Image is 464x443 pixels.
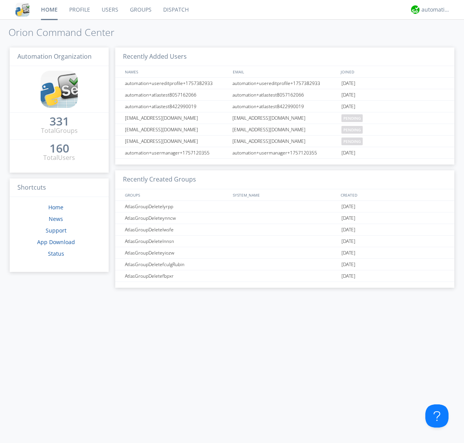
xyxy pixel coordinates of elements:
[46,227,67,234] a: Support
[17,52,92,61] span: Automation Organization
[230,147,339,158] div: automation+usermanager+1757120355
[425,404,449,428] iframe: Toggle Customer Support
[341,247,355,259] span: [DATE]
[115,224,454,236] a: AtlasGroupDeletelwsfe[DATE]
[123,270,230,282] div: AtlasGroupDeletefbpxr
[115,170,454,189] h3: Recently Created Groups
[49,117,69,126] a: 331
[123,124,230,135] div: [EMAIL_ADDRESS][DOMAIN_NAME]
[123,66,229,77] div: NAMES
[115,201,454,212] a: AtlasGroupDeletelyrpp[DATE]
[115,124,454,136] a: [EMAIL_ADDRESS][DOMAIN_NAME][EMAIL_ADDRESS][DOMAIN_NAME]pending
[123,101,230,112] div: automation+atlastest8422990019
[231,66,339,77] div: EMAIL
[341,236,355,247] span: [DATE]
[230,124,339,135] div: [EMAIL_ADDRESS][DOMAIN_NAME]
[43,153,75,162] div: Total Users
[115,101,454,112] a: automation+atlastest8422990019automation+atlastest8422990019[DATE]
[115,259,454,270] a: AtlasGroupDeletefculgRubin[DATE]
[123,78,230,89] div: automation+usereditprofile+1757382933
[15,3,29,17] img: cddb5a64eb264b2086981ab96f4c1ba7
[123,259,230,270] div: AtlasGroupDeletefculgRubin
[115,212,454,224] a: AtlasGroupDeleteynncw[DATE]
[41,71,78,108] img: cddb5a64eb264b2086981ab96f4c1ba7
[341,101,355,112] span: [DATE]
[230,112,339,124] div: [EMAIL_ADDRESS][DOMAIN_NAME]
[123,112,230,124] div: [EMAIL_ADDRESS][DOMAIN_NAME]
[115,48,454,66] h3: Recently Added Users
[123,189,229,200] div: GROUPS
[115,136,454,147] a: [EMAIL_ADDRESS][DOMAIN_NAME][EMAIL_ADDRESS][DOMAIN_NAME]pending
[230,89,339,100] div: automation+atlastest8057162066
[123,212,230,224] div: AtlasGroupDeleteynncw
[230,136,339,147] div: [EMAIL_ADDRESS][DOMAIN_NAME]
[49,215,63,222] a: News
[341,224,355,236] span: [DATE]
[123,224,230,235] div: AtlasGroupDeletelwsfe
[230,101,339,112] div: automation+atlastest8422990019
[421,6,450,14] div: automation+atlas
[230,78,339,89] div: automation+usereditprofile+1757382933
[341,114,363,122] span: pending
[49,144,69,152] div: 160
[49,117,69,125] div: 331
[341,147,355,159] span: [DATE]
[115,89,454,101] a: automation+atlastest8057162066automation+atlastest8057162066[DATE]
[341,126,363,134] span: pending
[341,259,355,270] span: [DATE]
[341,212,355,224] span: [DATE]
[341,201,355,212] span: [DATE]
[341,270,355,282] span: [DATE]
[115,270,454,282] a: AtlasGroupDeletefbpxr[DATE]
[115,112,454,124] a: [EMAIL_ADDRESS][DOMAIN_NAME][EMAIL_ADDRESS][DOMAIN_NAME]pending
[123,236,230,247] div: AtlasGroupDeletelnnsn
[123,201,230,212] div: AtlasGroupDeletelyrpp
[115,147,454,159] a: automation+usermanager+1757120355automation+usermanager+1757120355[DATE]
[123,136,230,147] div: [EMAIL_ADDRESS][DOMAIN_NAME]
[123,247,230,258] div: AtlasGroupDeleteyiozw
[231,189,339,200] div: SYSTEM_NAME
[411,5,420,14] img: d2d01cd9b4174d08988066c6d424eccd
[37,238,75,246] a: App Download
[341,78,355,89] span: [DATE]
[341,137,363,145] span: pending
[10,178,109,197] h3: Shortcuts
[123,147,230,158] div: automation+usermanager+1757120355
[49,144,69,153] a: 160
[48,204,63,211] a: Home
[115,247,454,259] a: AtlasGroupDeleteyiozw[DATE]
[123,89,230,100] div: automation+atlastest8057162066
[48,250,64,257] a: Status
[339,66,447,77] div: JOINED
[115,236,454,247] a: AtlasGroupDeletelnnsn[DATE]
[339,189,447,200] div: CREATED
[115,78,454,89] a: automation+usereditprofile+1757382933automation+usereditprofile+1757382933[DATE]
[41,126,78,135] div: Total Groups
[341,89,355,101] span: [DATE]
